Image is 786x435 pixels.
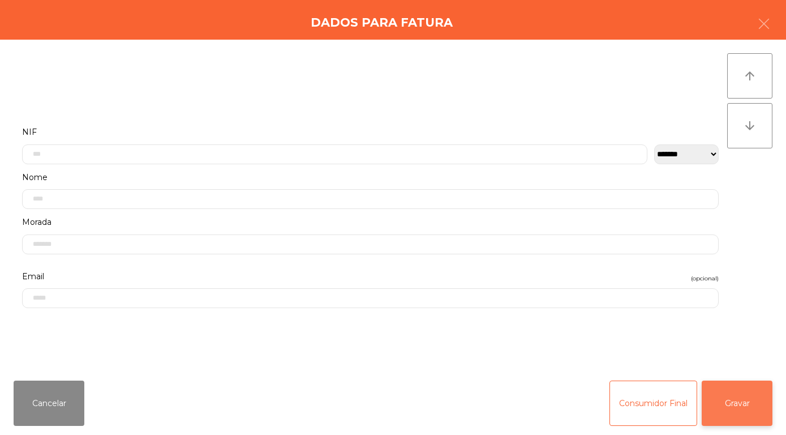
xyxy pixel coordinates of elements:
i: arrow_upward [743,69,757,83]
button: Gravar [702,381,772,426]
span: (opcional) [691,273,719,284]
span: NIF [22,125,37,140]
button: Consumidor Final [609,381,697,426]
button: arrow_downward [727,103,772,148]
button: arrow_upward [727,53,772,99]
button: Cancelar [14,381,84,426]
span: Nome [22,170,48,185]
span: Morada [22,215,51,230]
span: Email [22,269,44,284]
h4: Dados para Fatura [311,14,453,31]
i: arrow_downward [743,119,757,133]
